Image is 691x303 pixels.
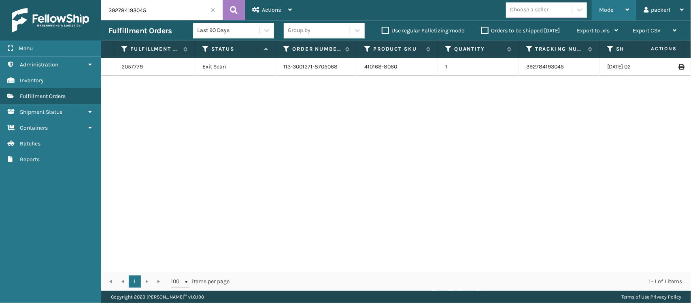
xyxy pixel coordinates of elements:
h3: Fulfillment Orders [108,26,172,36]
div: Choose a seller [510,6,549,14]
p: Copyright 2023 [PERSON_NAME]™ v 1.0.190 [111,291,204,303]
label: Fulfillment Order Id [130,45,179,53]
div: | [621,291,681,303]
span: Export to .xls [577,27,610,34]
img: logo [12,8,89,32]
label: Shipped Date [616,45,665,53]
label: Order Number [292,45,341,53]
a: 410168-8060 [364,63,397,70]
a: 2057779 [121,63,143,71]
label: Quantity [454,45,503,53]
td: [DATE] 02:41:18 pm [600,58,681,76]
a: Privacy Policy [651,294,681,300]
a: Terms of Use [621,294,649,300]
span: 100 [171,277,183,286]
label: Tracking Number [535,45,584,53]
span: Shipment Status [20,109,62,115]
a: 392784193045 [526,63,564,70]
span: Fulfillment Orders [20,93,66,100]
span: Inventory [20,77,44,84]
span: Actions [262,6,281,13]
span: items per page [171,275,230,288]
label: Status [211,45,260,53]
i: Print Label [678,64,683,70]
label: Use regular Palletizing mode [382,27,464,34]
a: 1 [129,275,141,288]
div: Last 90 Days [197,26,260,35]
span: Administration [20,61,58,68]
span: Actions [625,42,682,55]
div: 1 - 1 of 1 items [241,277,682,286]
span: Reports [20,156,40,163]
label: Orders to be shipped [DATE] [481,27,560,34]
span: Batches [20,140,40,147]
span: Mode [599,6,613,13]
span: Export CSV [633,27,661,34]
td: 1 [438,58,519,76]
td: 113-3001271-8705068 [276,58,357,76]
label: Product SKU [373,45,422,53]
span: Containers [20,124,48,131]
td: Exit Scan [195,58,276,76]
span: Menu [19,45,33,52]
div: Group by [288,26,310,35]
